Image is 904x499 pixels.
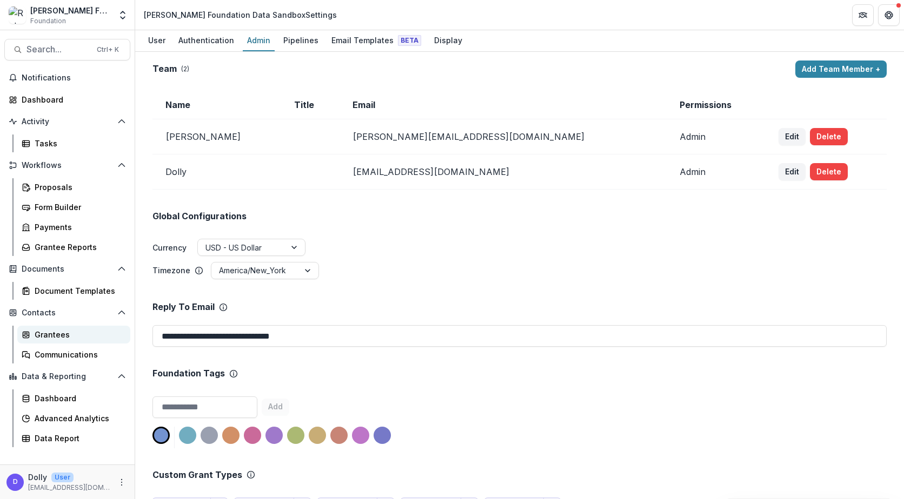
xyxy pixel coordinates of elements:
[279,30,323,51] a: Pipelines
[35,181,122,193] div: Proposals
[22,265,113,274] span: Documents
[667,119,766,154] td: Admin
[22,308,113,318] span: Contacts
[4,304,130,321] button: Open Contacts
[30,16,66,26] span: Foundation
[667,91,766,119] td: Permissions
[35,138,122,149] div: Tasks
[13,478,18,485] div: Dolly
[327,30,426,51] a: Email Templates Beta
[22,372,113,381] span: Data & Reporting
[144,9,337,21] div: [PERSON_NAME] Foundation Data Sandbox Settings
[279,32,323,48] div: Pipelines
[779,128,806,145] button: Edit
[9,6,26,24] img: Robert W Plaster Foundation Data Sandbox
[152,302,215,312] p: Reply To Email
[30,5,111,16] div: [PERSON_NAME] Foundation Data Sandbox
[22,94,122,105] div: Dashboard
[340,119,667,154] td: [PERSON_NAME][EMAIL_ADDRESS][DOMAIN_NAME]
[4,260,130,278] button: Open Documents
[17,178,130,196] a: Proposals
[17,326,130,343] a: Grantees
[17,389,130,407] a: Dashboard
[152,470,242,480] h2: Custom Grant Types
[17,198,130,216] a: Form Builder
[878,4,900,26] button: Get Help
[243,32,275,48] div: Admin
[51,473,74,482] p: User
[4,113,130,130] button: Open Activity
[327,32,426,48] div: Email Templates
[4,69,130,86] button: Notifications
[35,349,122,360] div: Communications
[22,117,113,126] span: Activity
[17,429,130,447] a: Data Report
[35,433,122,444] div: Data Report
[152,64,177,74] h2: Team
[144,30,170,51] a: User
[4,91,130,109] a: Dashboard
[95,44,121,56] div: Ctrl + K
[810,163,848,180] button: Delete
[35,285,122,296] div: Document Templates
[152,211,247,221] h2: Global Configurations
[852,4,874,26] button: Partners
[17,346,130,363] a: Communications
[243,30,275,51] a: Admin
[35,241,122,253] div: Grantee Reports
[17,409,130,427] a: Advanced Analytics
[262,399,289,416] button: Add
[17,134,130,152] a: Tasks
[810,128,848,145] button: Delete
[28,483,111,493] p: [EMAIL_ADDRESS][DOMAIN_NAME]
[17,282,130,300] a: Document Templates
[152,368,225,379] p: Foundation Tags
[144,32,170,48] div: User
[115,4,130,26] button: Open entity switcher
[152,91,281,119] td: Name
[35,329,122,340] div: Grantees
[35,221,122,233] div: Payments
[152,154,281,190] td: Dolly
[174,30,238,51] a: Authentication
[281,91,340,119] td: Title
[35,201,122,213] div: Form Builder
[28,471,47,483] p: Dolly
[181,64,189,74] p: ( 2 )
[22,161,113,170] span: Workflows
[340,91,667,119] td: Email
[152,119,281,154] td: [PERSON_NAME]
[340,154,667,190] td: [EMAIL_ADDRESS][DOMAIN_NAME]
[795,60,887,78] button: Add Team Member +
[4,39,130,60] button: Search...
[17,238,130,256] a: Grantee Reports
[22,73,126,83] span: Notifications
[35,393,122,404] div: Dashboard
[115,476,128,489] button: More
[779,163,806,180] button: Edit
[152,242,187,253] label: Currency
[4,368,130,385] button: Open Data & Reporting
[17,218,130,236] a: Payments
[430,30,467,51] a: Display
[139,7,341,23] nav: breadcrumb
[174,32,238,48] div: Authentication
[26,44,90,55] span: Search...
[152,265,190,276] p: Timezone
[667,154,766,190] td: Admin
[35,413,122,424] div: Advanced Analytics
[398,35,421,46] span: Beta
[430,32,467,48] div: Display
[4,157,130,174] button: Open Workflows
